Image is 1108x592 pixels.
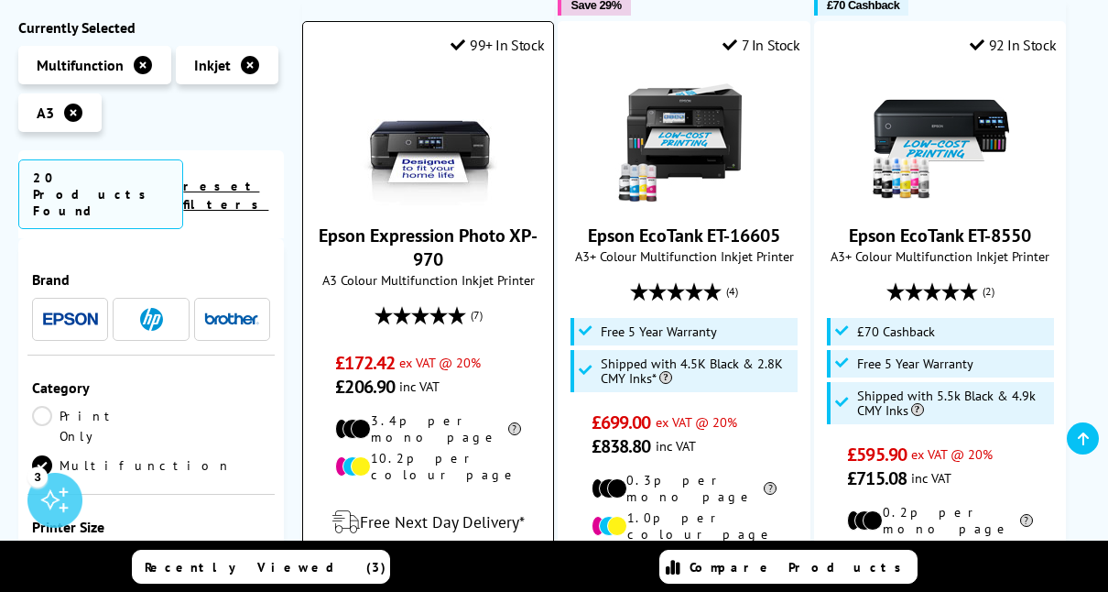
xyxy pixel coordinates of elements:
li: 1.0p per colour page [592,510,777,543]
div: Currently Selected [18,18,284,37]
span: A3 [37,104,54,122]
span: £172.42 [335,351,395,375]
a: Epson EcoTank ET-8550 [872,191,1009,209]
span: A3+ Colour Multifunction Inkjet Printer [824,247,1056,265]
span: ex VAT @ 20% [911,445,993,463]
span: £70 Cashback [857,324,935,339]
li: 3.4p per mono page [335,412,521,445]
a: Recently Viewed (3) [132,550,390,584]
div: 99+ In Stock [451,36,544,54]
span: Free 5 Year Warranty [601,324,717,339]
a: Epson Expression Photo XP-970 [319,224,538,271]
span: (2) [983,274,994,309]
span: 20 Products Found [18,159,183,229]
span: A3 Colour Multifunction Inkjet Printer [312,271,544,289]
span: A3+ Colour Multifunction Inkjet Printer [568,247,799,265]
a: Epson [43,308,98,331]
span: Multifunction [37,56,124,74]
div: 92 In Stock [970,36,1056,54]
li: 10.2p per colour page [335,450,521,483]
span: £838.80 [592,434,651,458]
div: 7 In Stock [722,36,800,54]
img: Epson Expression Photo XP-970 [360,68,497,205]
span: £715.08 [847,466,907,490]
a: Print Only [32,406,151,446]
span: Inkjet [194,56,231,74]
span: ex VAT @ 20% [656,413,737,431]
img: Brother [204,312,259,325]
div: Category [32,378,270,397]
span: £206.90 [335,375,395,399]
span: ex VAT @ 20% [399,354,481,371]
span: (4) [726,274,738,309]
a: reset filters [183,178,268,213]
a: HP [124,308,179,331]
img: HP [140,308,163,331]
li: 0.3p per mono page [592,472,777,505]
span: (7) [471,298,483,333]
a: Epson EcoTank ET-16605 [588,224,780,247]
a: Brother [204,308,259,331]
div: Printer Size [32,518,270,536]
span: inc VAT [399,378,440,395]
span: Free 5 Year Warranty [857,356,973,371]
span: Compare Products [690,559,911,576]
img: Epson EcoTank ET-16605 [615,68,753,205]
div: 3 [27,466,48,487]
span: inc VAT [911,469,951,487]
a: Multifunction [32,455,232,476]
a: Epson Expression Photo XP-970 [360,191,497,209]
span: Shipped with 5.5k Black & 4.9k CMY Inks [857,389,1049,418]
span: inc VAT [656,437,696,455]
div: Brand [32,270,270,289]
span: Recently Viewed (3) [145,559,386,576]
span: £595.90 [847,443,907,466]
span: Shipped with 4.5K Black & 2.8K CMY Inks* [601,356,793,386]
img: Epson [43,312,98,326]
a: Compare Products [659,550,918,584]
a: Epson EcoTank ET-8550 [849,224,1031,247]
div: modal_delivery [312,497,544,548]
li: 0.2p per mono page [847,504,1033,537]
a: Epson EcoTank ET-16605 [615,191,753,209]
img: Epson EcoTank ET-8550 [872,68,1009,205]
span: £699.00 [592,411,651,434]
